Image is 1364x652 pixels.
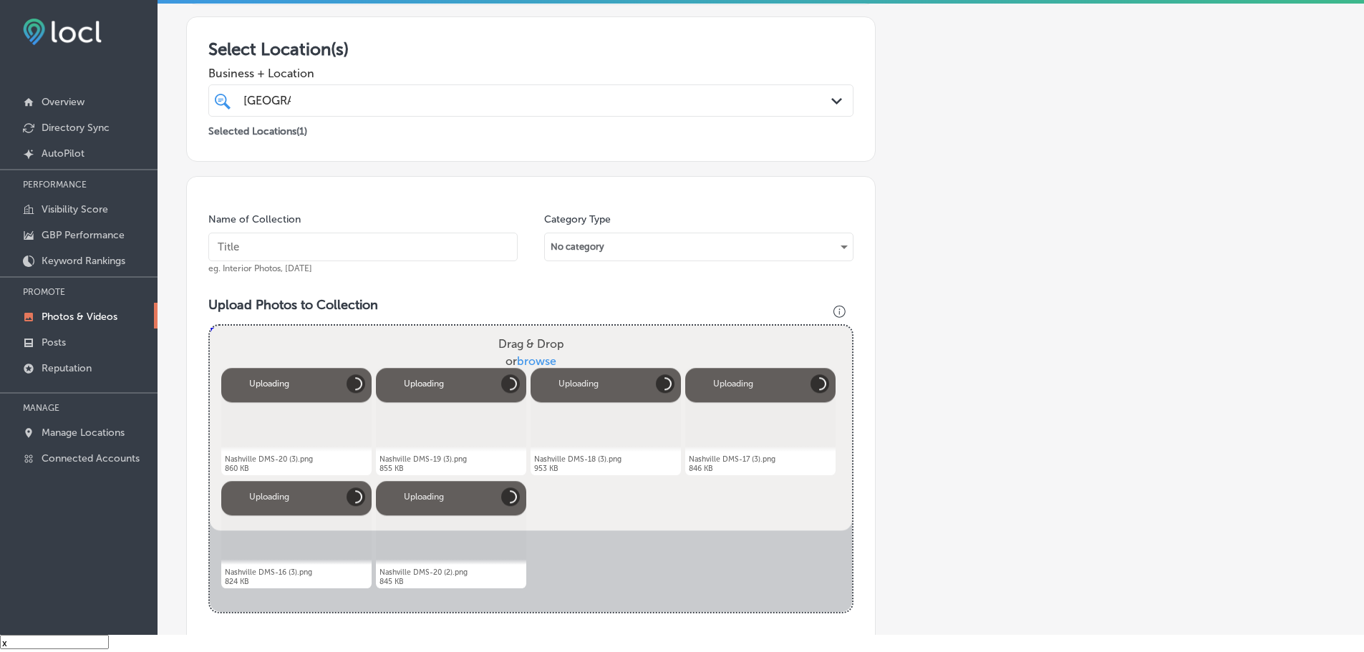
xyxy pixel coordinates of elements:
p: Directory Sync [42,122,110,134]
div: No category [545,235,853,258]
h3: Select Location(s) [208,39,853,59]
p: Manage Locations [42,427,125,439]
h3: Upload Photos to Collection [208,297,853,313]
img: fda3e92497d09a02dc62c9cd864e3231.png [23,19,102,45]
p: Connected Accounts [42,452,140,464]
p: Posts [42,336,66,349]
label: Name of Collection [208,213,301,225]
p: Overview [42,96,84,108]
label: Category Type [544,213,611,225]
p: AutoPilot [42,147,84,160]
p: Photos & Videos [42,311,117,323]
p: Keyword Rankings [42,255,125,267]
input: Title [208,233,518,261]
p: Selected Locations ( 1 ) [208,120,307,137]
p: GBP Performance [42,229,125,241]
p: Visibility Score [42,203,108,215]
span: Business + Location [208,67,853,80]
p: Reputation [42,362,92,374]
span: browse [517,354,556,368]
label: Drag & Drop or [493,330,570,376]
span: eg. Interior Photos, [DATE] [208,263,312,273]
